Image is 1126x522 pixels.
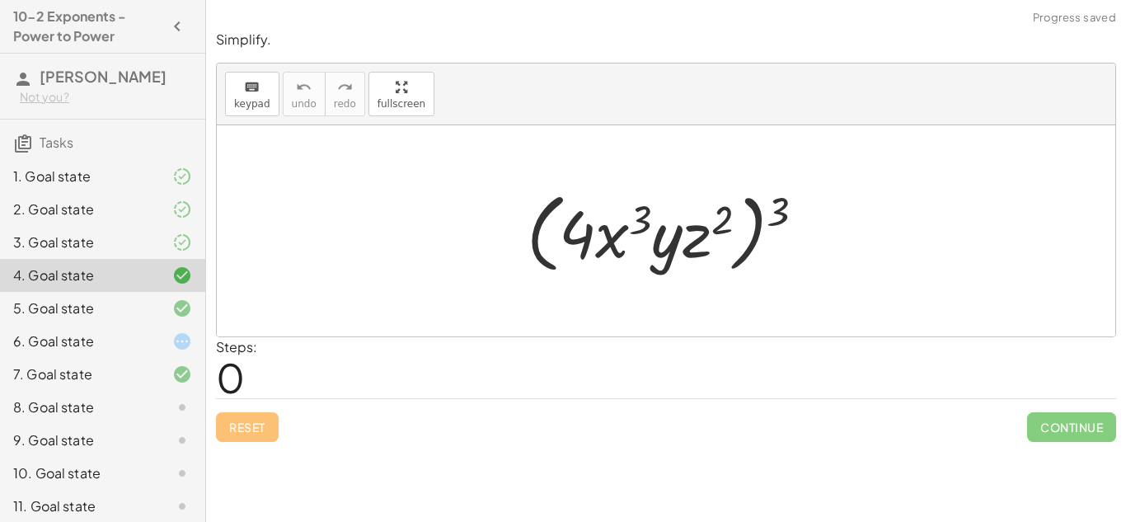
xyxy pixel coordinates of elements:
i: Task finished and correct. [172,364,192,384]
i: undo [296,78,312,97]
span: Progress saved [1033,10,1116,26]
button: keyboardkeypad [225,72,279,116]
span: fullscreen [378,98,425,110]
div: 5. Goal state [13,299,146,318]
div: 1. Goal state [13,167,146,186]
button: redoredo [325,72,365,116]
button: fullscreen [368,72,434,116]
button: undoundo [283,72,326,116]
div: 10. Goal state [13,463,146,483]
i: redo [337,78,353,97]
i: Task finished and part of it marked as correct. [172,233,192,252]
div: 8. Goal state [13,397,146,417]
span: redo [334,98,356,110]
div: 7. Goal state [13,364,146,384]
span: 0 [216,352,245,402]
h4: 10-2 Exponents - Power to Power [13,7,162,46]
i: Task finished and part of it marked as correct. [172,200,192,219]
i: Task not started. [172,430,192,450]
i: Task finished and correct. [172,266,192,285]
i: Task not started. [172,397,192,417]
span: undo [292,98,317,110]
i: Task started. [172,332,192,351]
i: Task not started. [172,463,192,483]
span: Tasks [40,134,73,151]
div: Not you? [20,89,192,106]
div: 11. Goal state [13,496,146,516]
div: 6. Goal state [13,332,146,351]
span: [PERSON_NAME] [40,67,167,86]
div: 9. Goal state [13,430,146,450]
div: 3. Goal state [13,233,146,252]
div: 2. Goal state [13,200,146,219]
i: keyboard [244,78,260,97]
span: keypad [234,98,270,110]
div: 4. Goal state [13,266,146,285]
i: Task not started. [172,496,192,516]
i: Task finished and part of it marked as correct. [172,167,192,186]
label: Steps: [216,338,257,355]
i: Task finished and correct. [172,299,192,318]
p: Simplify. [216,31,1116,49]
